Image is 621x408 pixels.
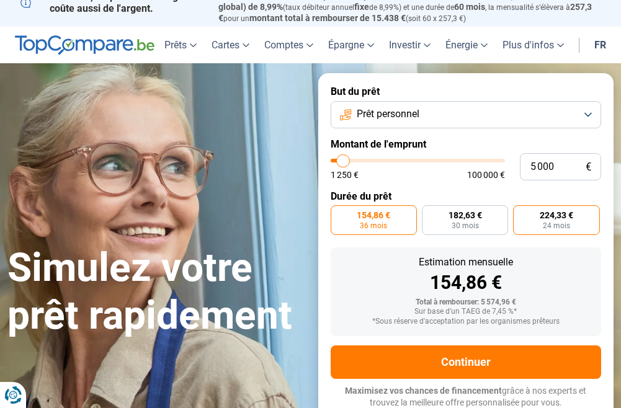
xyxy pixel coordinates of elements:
[341,273,592,292] div: 154,86 €
[360,222,387,229] span: 36 mois
[321,27,382,63] a: Épargne
[331,138,602,150] label: Montant de l'emprunt
[449,211,482,220] span: 182,63 €
[357,107,419,121] span: Prêt personnel
[586,162,591,172] span: €
[15,35,154,55] img: TopCompare
[382,27,438,63] a: Investir
[452,222,479,229] span: 30 mois
[357,211,390,220] span: 154,86 €
[454,2,485,12] span: 60 mois
[157,27,204,63] a: Prêts
[204,27,257,63] a: Cartes
[331,86,602,97] label: But du prêt
[331,345,602,379] button: Continuer
[354,2,369,12] span: fixe
[249,13,406,23] span: montant total à rembourser de 15.438 €
[467,171,505,179] span: 100 000 €
[341,257,592,267] div: Estimation mensuelle
[345,386,502,396] span: Maximisez vos chances de financement
[331,190,602,202] label: Durée du prêt
[331,171,359,179] span: 1 250 €
[438,27,495,63] a: Énergie
[341,298,592,307] div: Total à rembourser: 5 574,96 €
[540,211,573,220] span: 224,33 €
[341,317,592,326] div: *Sous réserve d'acceptation par les organismes prêteurs
[331,101,602,128] button: Prêt personnel
[587,27,614,63] a: fr
[218,2,592,23] span: 257,3 €
[341,308,592,316] div: Sur base d'un TAEG de 7,45 %*
[7,244,303,340] h1: Simulez votre prêt rapidement
[495,27,571,63] a: Plus d'infos
[257,27,321,63] a: Comptes
[543,222,570,229] span: 24 mois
